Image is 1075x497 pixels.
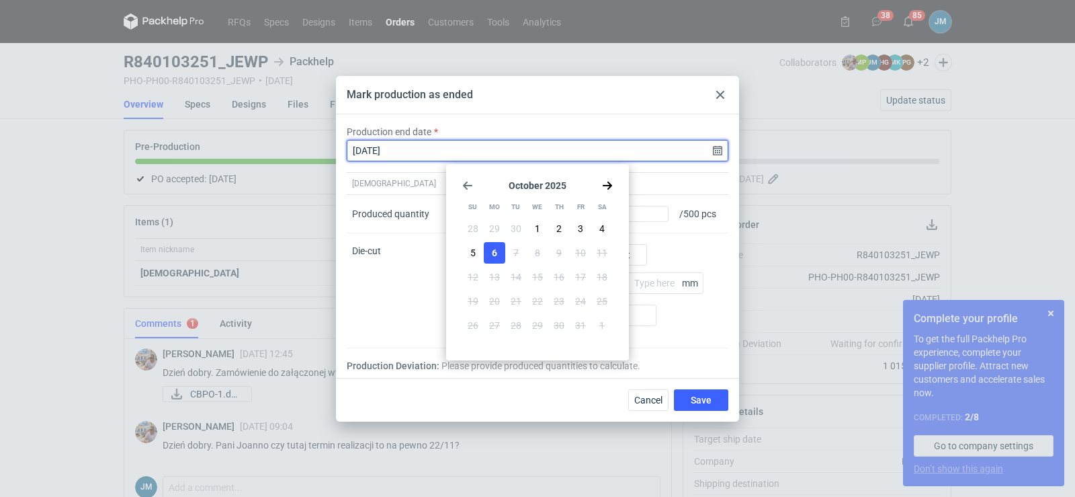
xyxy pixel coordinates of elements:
[462,291,484,312] button: Sun Oct 19 2025
[527,315,548,336] button: Wed Oct 29 2025
[505,315,527,336] button: Tue Oct 28 2025
[527,291,548,312] button: Wed Oct 22 2025
[511,319,521,332] span: 28
[597,295,607,308] span: 25
[462,266,484,288] button: Sun Oct 12 2025
[468,222,478,235] span: 28
[527,242,548,264] button: Wed Oct 08 2025
[691,395,712,405] span: Save
[352,178,436,189] span: [DEMOGRAPHIC_DATA]
[492,246,497,260] span: 6
[511,222,521,235] span: 30
[352,207,429,221] div: Produced quantity
[556,246,562,260] span: 9
[570,315,591,336] button: Fri Oct 31 2025
[575,270,586,284] span: 17
[484,196,505,218] div: Mo
[548,242,570,264] button: Thu Oct 09 2025
[462,180,613,191] section: October 2025
[570,291,591,312] button: Fri Oct 24 2025
[462,180,473,191] svg: Go back 1 month
[548,218,570,239] button: Thu Oct 02 2025
[347,359,728,373] div: Production Deviation:
[489,270,500,284] span: 13
[505,218,527,239] button: Tue Sep 30 2025
[599,319,605,332] span: 1
[599,222,605,235] span: 4
[591,242,613,264] button: Sat Oct 11 2025
[575,319,586,332] span: 31
[554,319,564,332] span: 30
[602,180,613,191] svg: Go forward 1 month
[532,295,543,308] span: 22
[462,218,484,239] button: Sun Sep 28 2025
[549,196,570,218] div: Th
[347,233,456,348] div: Die-cut
[489,222,500,235] span: 29
[597,246,607,260] span: 11
[505,291,527,312] button: Tue Oct 21 2025
[470,246,476,260] span: 5
[591,266,613,288] button: Sat Oct 18 2025
[554,270,564,284] span: 16
[462,315,484,336] button: Sun Oct 26 2025
[441,359,640,373] span: Please provide produced quantities to calculate.
[628,389,669,411] button: Cancel
[511,270,521,284] span: 14
[505,242,527,264] button: Tue Oct 07 2025
[682,278,703,289] p: mm
[634,395,662,405] span: Cancel
[347,87,473,102] div: Mark production as ended
[575,246,586,260] span: 10
[592,196,613,218] div: Sa
[578,222,583,235] span: 3
[554,295,564,308] span: 23
[484,218,505,239] button: Mon Sep 29 2025
[548,291,570,312] button: Thu Oct 23 2025
[556,222,562,235] span: 2
[674,389,728,411] button: Save
[527,196,548,218] div: We
[489,295,500,308] span: 20
[532,319,543,332] span: 29
[462,242,484,264] button: Sun Oct 05 2025
[591,315,613,336] button: Sat Nov 01 2025
[535,246,540,260] span: 8
[597,270,607,284] span: 18
[674,195,728,233] div: / 500 pcs
[628,272,703,294] input: Type here...
[548,266,570,288] button: Thu Oct 16 2025
[535,222,540,235] span: 1
[570,196,591,218] div: Fr
[591,218,613,239] button: Sat Oct 04 2025
[570,242,591,264] button: Fri Oct 10 2025
[468,295,478,308] span: 19
[484,266,505,288] button: Mon Oct 13 2025
[570,218,591,239] button: Fri Oct 03 2025
[548,315,570,336] button: Thu Oct 30 2025
[347,125,431,139] label: Production end date
[468,319,478,332] span: 26
[513,246,519,260] span: 7
[462,196,483,218] div: Su
[527,266,548,288] button: Wed Oct 15 2025
[484,315,505,336] button: Mon Oct 27 2025
[527,218,548,239] button: Wed Oct 01 2025
[575,295,586,308] span: 24
[591,291,613,312] button: Sat Oct 25 2025
[532,270,543,284] span: 15
[484,291,505,312] button: Mon Oct 20 2025
[489,319,500,332] span: 27
[468,270,478,284] span: 12
[505,266,527,288] button: Tue Oct 14 2025
[570,266,591,288] button: Fri Oct 17 2025
[511,295,521,308] span: 21
[505,196,526,218] div: Tu
[484,242,505,264] button: Mon Oct 06 2025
